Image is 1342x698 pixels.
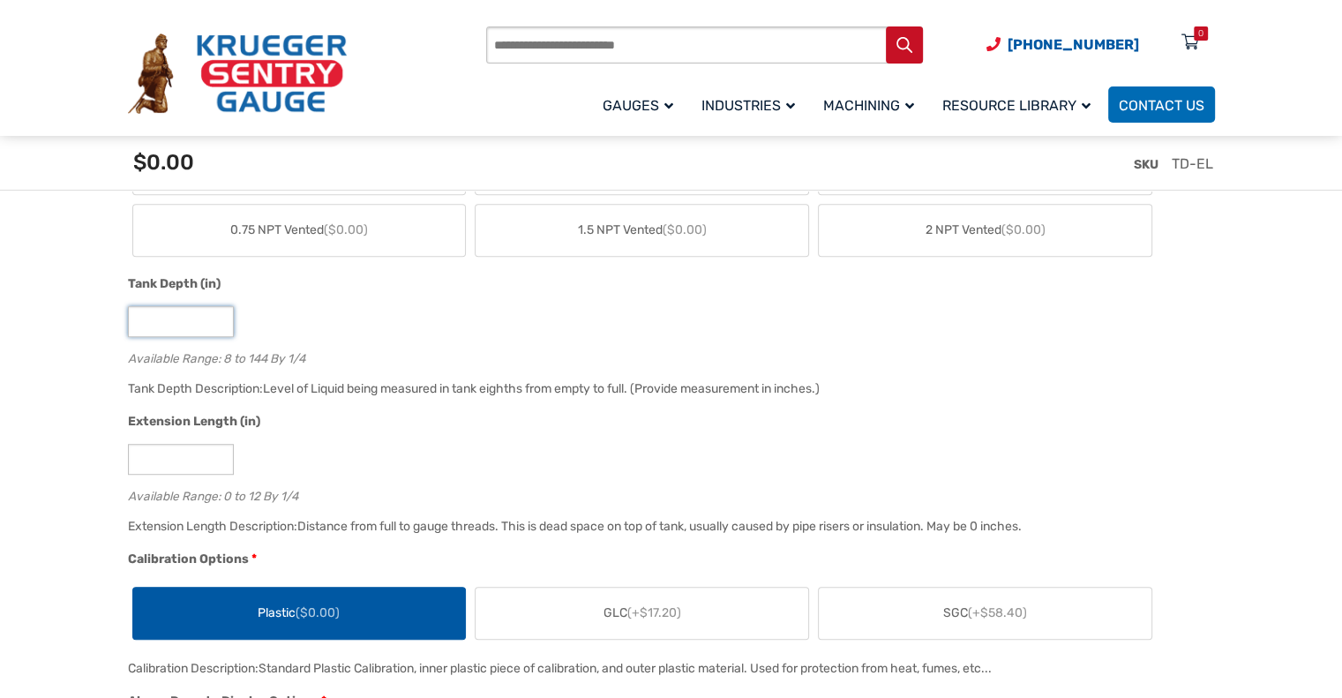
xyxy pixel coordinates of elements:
[592,84,691,125] a: Gauges
[926,221,1046,239] span: 2 NPT Vented
[604,604,681,622] span: GLC
[691,84,813,125] a: Industries
[813,84,932,125] a: Machining
[128,34,347,115] img: Krueger Sentry Gauge
[968,605,1027,620] span: (+$58.40)
[297,519,1022,534] div: Distance from full to gauge threads. This is dead space on top of tank, usually caused by pipe ri...
[128,414,260,429] span: Extension Length (in)
[259,661,992,676] div: Standard Plastic Calibration, inner plastic piece of calibration, and outer plastic material. Use...
[128,485,1206,502] div: Available Range: 0 to 12 By 1/4
[128,519,297,534] span: Extension Length Description:
[1108,86,1215,123] a: Contact Us
[932,84,1108,125] a: Resource Library
[296,605,340,620] span: ($0.00)
[251,550,257,568] abbr: required
[943,604,1027,622] span: SGC
[324,222,368,237] span: ($0.00)
[603,97,673,114] span: Gauges
[578,221,707,239] span: 1.5 NPT Vented
[1198,26,1203,41] div: 0
[128,552,249,567] span: Calibration Options
[1001,222,1046,237] span: ($0.00)
[701,97,795,114] span: Industries
[258,604,340,622] span: Plastic
[1134,157,1158,172] span: SKU
[942,97,1091,114] span: Resource Library
[263,381,820,396] div: Level of Liquid being measured in tank eighths from empty to full. (Provide measurement in inches.)
[986,34,1139,56] a: Phone Number (920) 434-8860
[663,222,707,237] span: ($0.00)
[627,605,681,620] span: (+$17.20)
[1172,155,1213,172] span: TD-EL
[128,661,259,676] span: Calibration Description:
[1119,97,1204,114] span: Contact Us
[128,381,263,396] span: Tank Depth Description:
[823,97,914,114] span: Machining
[128,348,1206,364] div: Available Range: 8 to 144 By 1/4
[1008,36,1139,53] span: [PHONE_NUMBER]
[230,221,368,239] span: 0.75 NPT Vented
[128,276,221,291] span: Tank Depth (in)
